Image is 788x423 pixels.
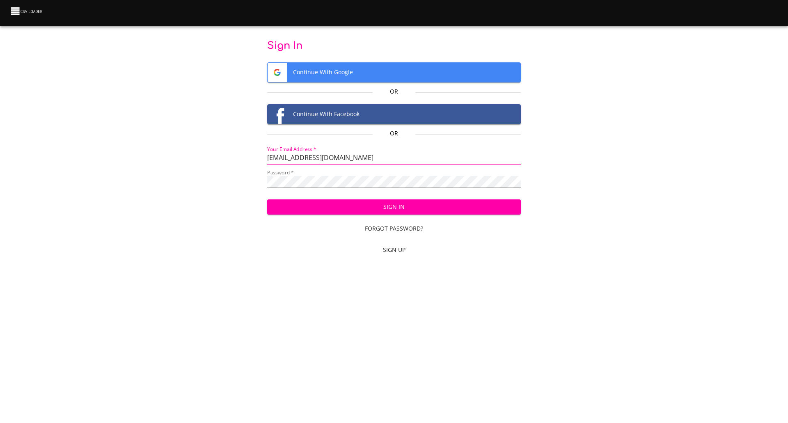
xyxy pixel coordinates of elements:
span: Continue With Facebook [268,105,521,124]
span: Sign Up [270,245,518,255]
a: Forgot Password? [267,221,521,236]
p: Or [373,87,415,96]
label: Password [267,170,294,175]
span: Sign In [274,202,515,212]
button: Google logoContinue With Google [267,62,521,82]
img: Google logo [268,63,287,82]
button: Sign In [267,199,521,215]
span: Continue With Google [268,63,521,82]
span: Forgot Password? [270,224,518,234]
img: Facebook logo [268,105,287,124]
p: Sign In [267,39,521,53]
p: Or [373,129,415,137]
img: CSV Loader [10,5,44,17]
a: Sign Up [267,242,521,258]
button: Facebook logoContinue With Facebook [267,104,521,124]
label: Your Email Address [267,147,316,152]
